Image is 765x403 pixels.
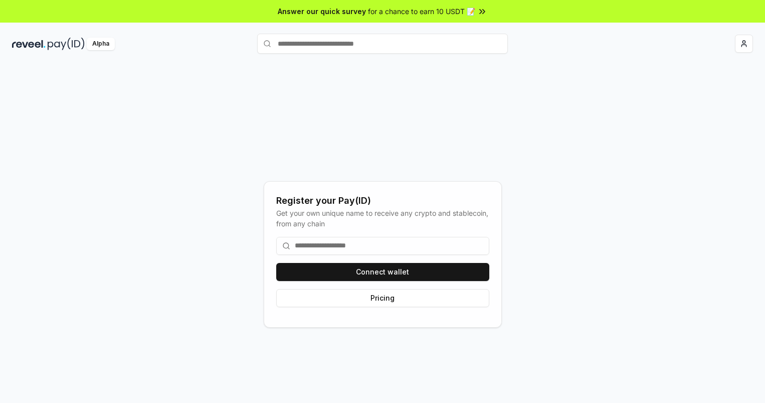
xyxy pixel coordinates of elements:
button: Pricing [276,289,489,307]
div: Alpha [87,38,115,50]
button: Connect wallet [276,263,489,281]
img: pay_id [48,38,85,50]
span: Answer our quick survey [278,6,366,17]
div: Get your own unique name to receive any crypto and stablecoin, from any chain [276,208,489,229]
img: reveel_dark [12,38,46,50]
div: Register your Pay(ID) [276,194,489,208]
span: for a chance to earn 10 USDT 📝 [368,6,475,17]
